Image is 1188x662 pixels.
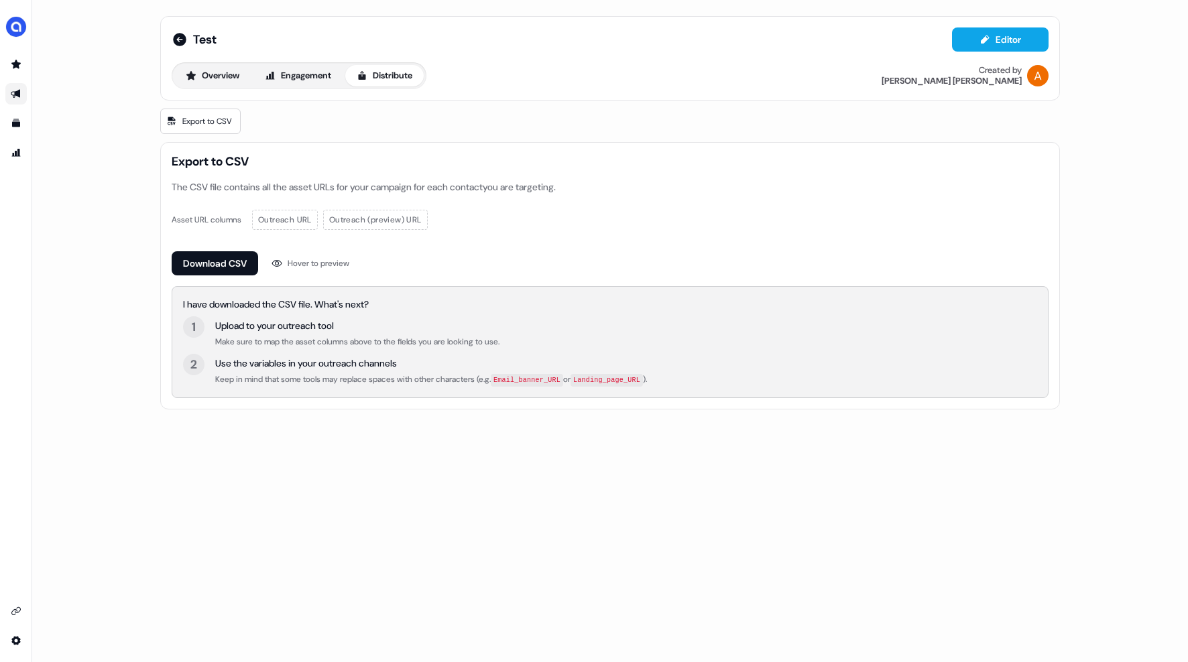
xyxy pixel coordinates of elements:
[215,319,499,332] div: Upload to your outreach tool
[5,113,27,134] a: Go to templates
[215,335,499,348] div: Make sure to map the asset columns above to the fields you are looking to use.
[345,65,424,86] button: Distribute
[183,297,1037,311] div: I have downloaded the CSV file. What's next?
[160,109,241,134] a: Export to CSV
[193,31,217,48] span: Test
[5,54,27,75] a: Go to prospects
[491,374,563,387] code: Email_banner_URL
[5,600,27,622] a: Go to integrations
[329,213,422,226] span: Outreach (preview) URL
[174,65,251,86] button: Overview
[215,356,647,370] div: Use the variables in your outreach channels
[571,374,643,387] code: Landing_page_URL
[253,65,343,86] button: Engagement
[952,27,1049,52] button: Editor
[215,373,647,387] div: Keep in mind that some tools may replace spaces with other characters (e.g. or ).
[192,319,196,335] div: 1
[5,630,27,651] a: Go to integrations
[182,115,232,128] span: Export to CSV
[190,356,197,373] div: 2
[172,153,1049,170] span: Export to CSV
[172,213,241,226] div: Asset URL columns
[882,76,1022,86] div: [PERSON_NAME] [PERSON_NAME]
[952,34,1049,48] a: Editor
[288,257,349,270] div: Hover to preview
[1027,65,1049,86] img: Apoorva
[5,83,27,105] a: Go to outbound experience
[258,213,312,226] span: Outreach URL
[172,180,1049,194] div: The CSV file contains all the asset URLs for your campaign for each contact you are targeting.
[172,251,258,275] button: Download CSV
[979,65,1022,76] div: Created by
[5,142,27,163] a: Go to attribution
